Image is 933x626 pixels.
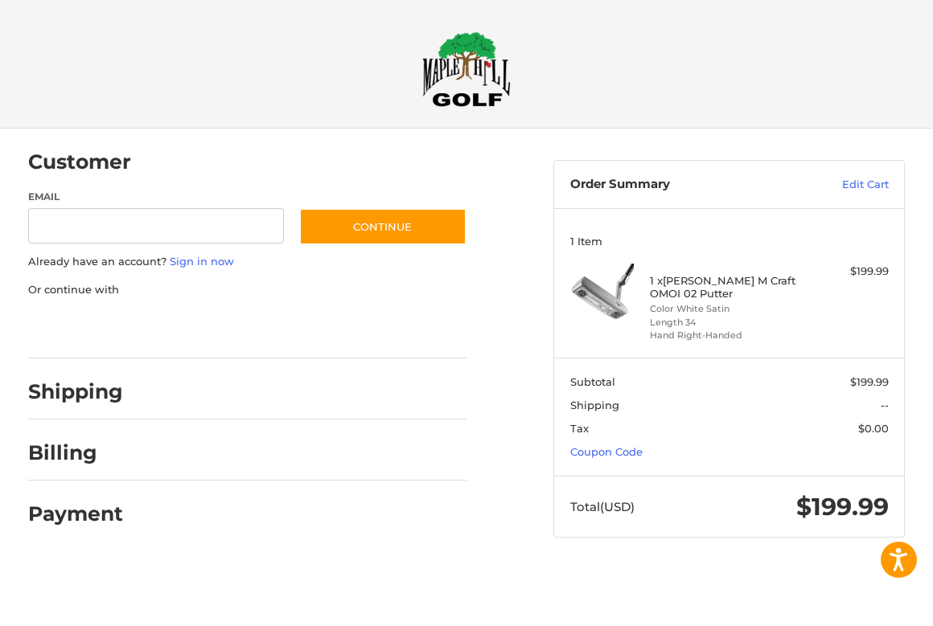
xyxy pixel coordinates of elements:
[650,302,805,316] li: Color White Satin
[23,313,143,342] iframe: PayPal-paypal
[850,375,889,388] span: $199.99
[650,316,805,329] li: Length 34
[28,149,131,174] h2: Customer
[170,255,234,268] a: Sign in now
[28,440,122,465] h2: Billing
[28,282,467,298] p: Or continue with
[858,422,889,435] span: $0.00
[295,313,416,342] iframe: PayPal-venmo
[570,499,635,514] span: Total (USD)
[796,492,889,522] span: $199.99
[299,208,466,245] button: Continue
[650,329,805,342] li: Hand Right-Handed
[800,583,933,626] iframe: Google Customer Reviews
[28,254,467,270] p: Already have an account?
[422,31,511,107] img: Maple Hill Golf
[570,399,619,411] span: Shipping
[570,235,889,248] h3: 1 Item
[570,375,615,388] span: Subtotal
[570,445,643,458] a: Coupon Code
[28,190,284,204] label: Email
[28,379,123,404] h2: Shipping
[787,177,889,193] a: Edit Cart
[809,264,889,280] div: $199.99
[650,274,805,301] h4: 1 x [PERSON_NAME] M Craft OMOI 02 Putter
[159,313,280,342] iframe: PayPal-paylater
[570,177,787,193] h3: Order Summary
[570,422,589,435] span: Tax
[28,501,123,526] h2: Payment
[881,399,889,411] span: --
